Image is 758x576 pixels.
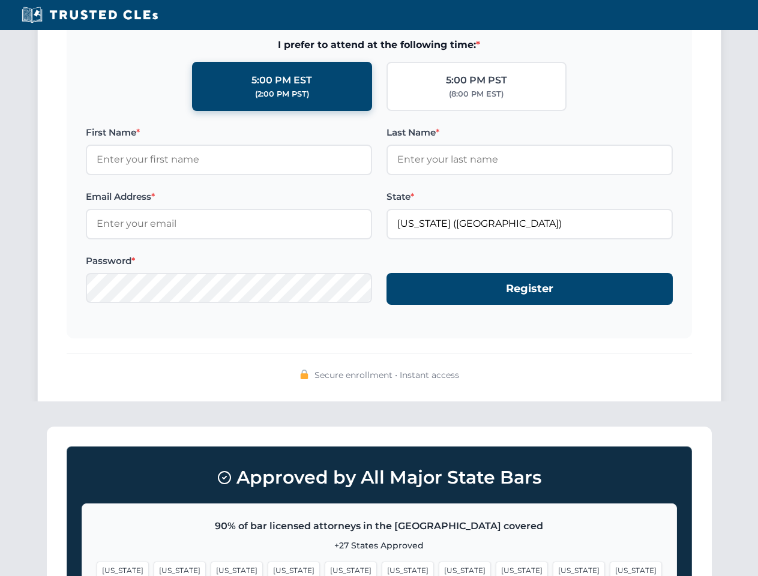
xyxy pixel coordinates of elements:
[387,145,673,175] input: Enter your last name
[18,6,161,24] img: Trusted CLEs
[387,125,673,140] label: Last Name
[82,461,677,494] h3: Approved by All Major State Bars
[387,190,673,204] label: State
[86,125,372,140] label: First Name
[449,88,504,100] div: (8:00 PM EST)
[86,254,372,268] label: Password
[251,73,312,88] div: 5:00 PM EST
[255,88,309,100] div: (2:00 PM PST)
[387,209,673,239] input: Florida (FL)
[86,209,372,239] input: Enter your email
[97,518,662,534] p: 90% of bar licensed attorneys in the [GEOGRAPHIC_DATA] covered
[97,539,662,552] p: +27 States Approved
[86,190,372,204] label: Email Address
[299,370,309,379] img: 🔒
[314,368,459,382] span: Secure enrollment • Instant access
[387,273,673,305] button: Register
[86,37,673,53] span: I prefer to attend at the following time:
[86,145,372,175] input: Enter your first name
[446,73,507,88] div: 5:00 PM PST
